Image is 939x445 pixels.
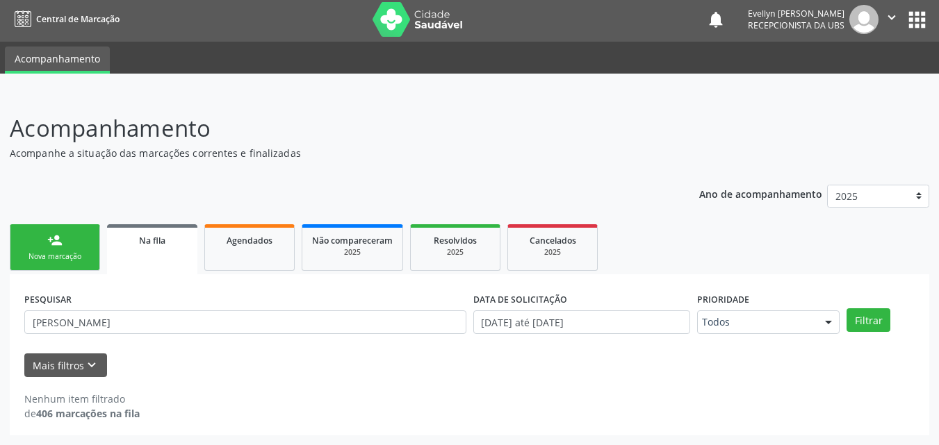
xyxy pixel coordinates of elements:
div: Nenhum item filtrado [24,392,140,406]
span: Resolvidos [434,235,477,246]
input: Nome, CNS [24,310,466,334]
label: Prioridade [697,289,749,310]
p: Acompanhe a situação das marcações correntes e finalizadas [10,146,653,160]
div: Nova marcação [20,251,90,262]
label: PESQUISAR [24,289,72,310]
img: img [849,5,879,34]
span: Não compareceram [312,235,393,246]
a: Acompanhamento [5,47,110,74]
span: Central de Marcação [36,13,120,25]
div: 2025 [312,247,393,258]
div: 2025 [518,247,587,258]
button: Filtrar [847,308,890,332]
div: Evellyn [PERSON_NAME] [748,8,844,19]
strong: 406 marcações na fila [36,407,140,420]
div: de [24,406,140,421]
button: Mais filtroskeyboard_arrow_down [24,353,107,378]
i:  [884,10,899,25]
span: Agendados [227,235,272,246]
label: DATA DE SOLICITAÇÃO [473,289,567,310]
div: person_add [47,233,63,248]
span: Cancelados [530,235,576,246]
button: apps [905,8,929,32]
span: Recepcionista da UBS [748,19,844,31]
button:  [879,5,905,34]
p: Acompanhamento [10,111,653,146]
span: Todos [702,315,811,329]
div: 2025 [420,247,490,258]
a: Central de Marcação [10,8,120,31]
i: keyboard_arrow_down [84,358,99,373]
input: Selecione um intervalo [473,310,691,334]
button: notifications [706,10,726,29]
p: Ano de acompanhamento [699,185,822,202]
span: Na fila [139,235,165,246]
